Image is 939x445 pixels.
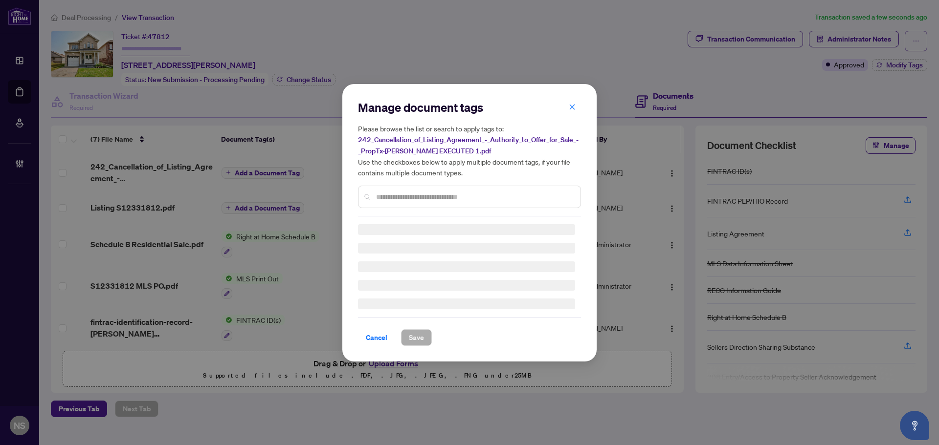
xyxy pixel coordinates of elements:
button: Save [401,329,432,346]
span: close [569,103,576,110]
h2: Manage document tags [358,100,581,115]
h5: Please browse the list or search to apply tags to: Use the checkboxes below to apply multiple doc... [358,123,581,178]
button: Open asap [900,411,929,440]
span: 242_Cancellation_of_Listing_Agreement_-_Authority_to_Offer_for_Sale_-_PropTx-[PERSON_NAME] EXECUT... [358,135,579,155]
button: Cancel [358,329,395,346]
span: Cancel [366,330,387,345]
